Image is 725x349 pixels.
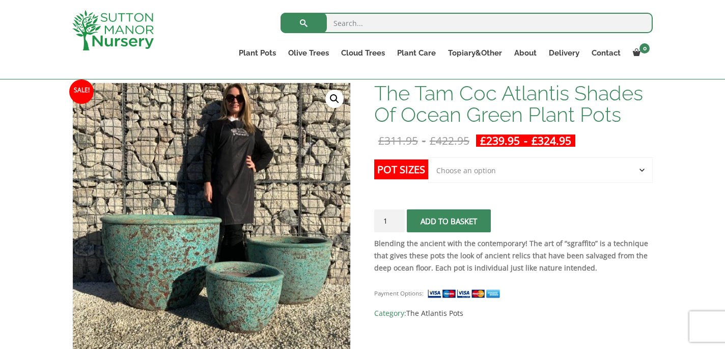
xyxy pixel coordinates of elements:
[374,209,405,232] input: Product quantity
[282,46,335,60] a: Olive Trees
[430,133,469,148] bdi: 422.95
[335,46,391,60] a: Cloud Trees
[281,13,653,33] input: Search...
[430,133,436,148] span: £
[627,46,653,60] a: 0
[532,133,538,148] span: £
[374,159,428,179] label: Pot Sizes
[374,307,653,319] span: Category:
[72,10,154,50] img: logo
[374,135,473,147] del: -
[374,83,653,125] h1: The Tam Coc Atlantis Shades Of Ocean Green Plant Pots
[585,46,627,60] a: Contact
[407,209,491,232] button: Add to basket
[233,46,282,60] a: Plant Pots
[378,133,384,148] span: £
[378,133,418,148] bdi: 311.95
[480,133,520,148] bdi: 239.95
[639,43,650,53] span: 0
[374,289,424,297] small: Payment Options:
[427,288,504,299] img: payment supported
[406,308,463,318] a: The Atlantis Pots
[374,238,648,273] strong: Blending the ancient with the contemporary! The art of “sgraffito” is a technique that gives thes...
[508,46,543,60] a: About
[476,135,575,147] ins: -
[325,90,344,108] a: View full-screen image gallery
[442,46,508,60] a: Topiary&Other
[480,133,486,148] span: £
[543,46,585,60] a: Delivery
[69,79,94,104] span: Sale!
[532,133,571,148] bdi: 324.95
[391,46,442,60] a: Plant Care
